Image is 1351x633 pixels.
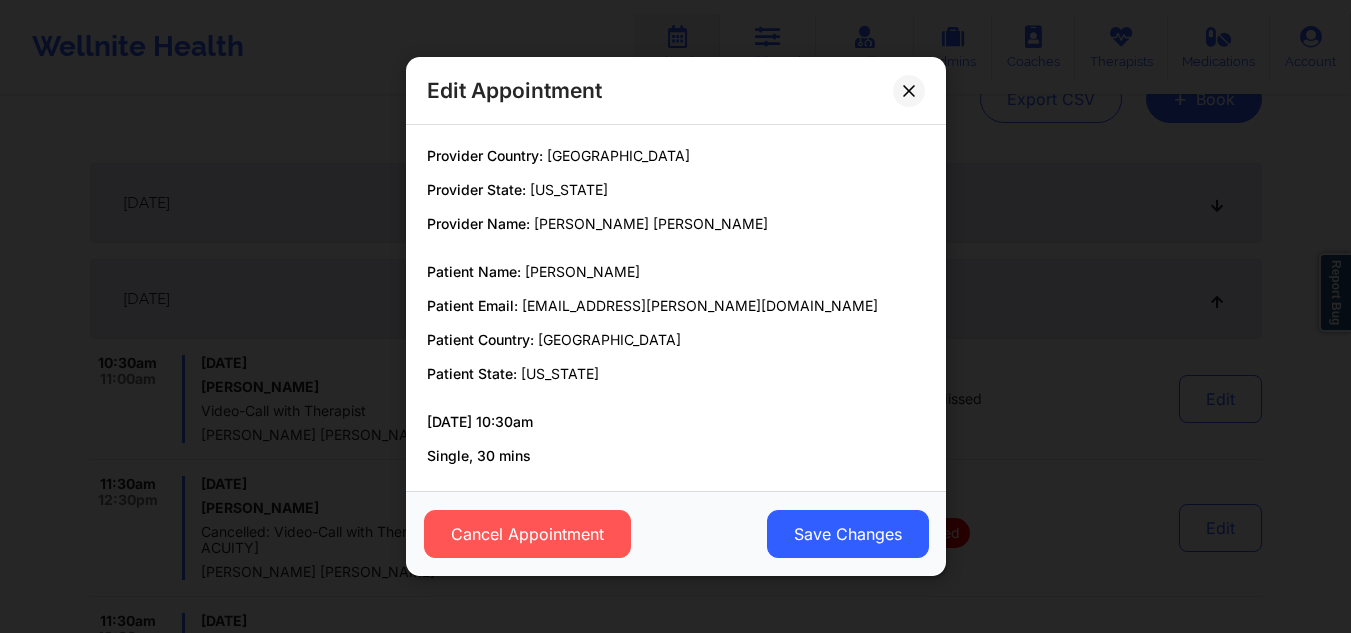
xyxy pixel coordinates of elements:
[766,510,928,558] button: Save Changes
[534,215,768,232] span: [PERSON_NAME] [PERSON_NAME]
[427,296,925,316] p: Patient Email:
[427,180,925,200] p: Provider State:
[522,297,878,314] span: [EMAIL_ADDRESS][PERSON_NAME][DOMAIN_NAME]
[427,262,925,282] p: Patient Name:
[427,77,602,104] h2: Edit Appointment
[521,365,599,382] span: [US_STATE]
[427,330,925,350] p: Patient Country:
[423,510,630,558] button: Cancel Appointment
[427,146,925,166] p: Provider Country:
[525,263,640,280] span: [PERSON_NAME]
[427,214,925,234] p: Provider Name:
[530,181,608,198] span: [US_STATE]
[427,446,925,466] p: Single, 30 mins
[538,331,681,348] span: [GEOGRAPHIC_DATA]
[427,412,925,432] p: [DATE] 10:30am
[427,364,925,384] p: Patient State:
[547,147,690,164] span: [GEOGRAPHIC_DATA]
